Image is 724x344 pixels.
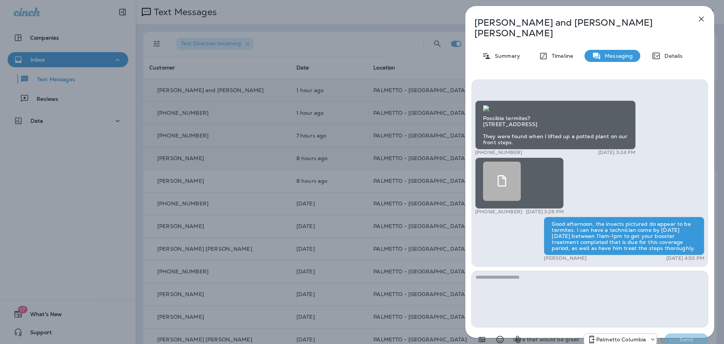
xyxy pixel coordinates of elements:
p: Summary [491,53,520,59]
p: [PHONE_NUMBER] [475,209,522,215]
p: [DATE] 3:24 PM [598,150,636,156]
p: [DATE] 4:50 PM [666,255,704,261]
p: [PERSON_NAME] [544,255,587,261]
p: [PHONE_NUMBER] [475,150,522,156]
div: Good afternoon, the insects pictured do appear to be termites. I can have a technician come by [D... [544,217,704,255]
img: twilio-download [483,105,489,111]
p: Details [661,53,683,59]
p: Timeline [548,53,573,59]
p: [PERSON_NAME] and [PERSON_NAME] [PERSON_NAME] [474,17,680,39]
p: Messaging [601,53,633,59]
div: +1 (803) 233-5290 [584,335,657,344]
div: Possible termites? [STREET_ADDRESS] They were found when I lifted up a potted plant on our front ... [475,100,636,150]
p: [DATE] 3:26 PM [526,209,564,215]
p: Palmetto Columbia [596,336,646,342]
